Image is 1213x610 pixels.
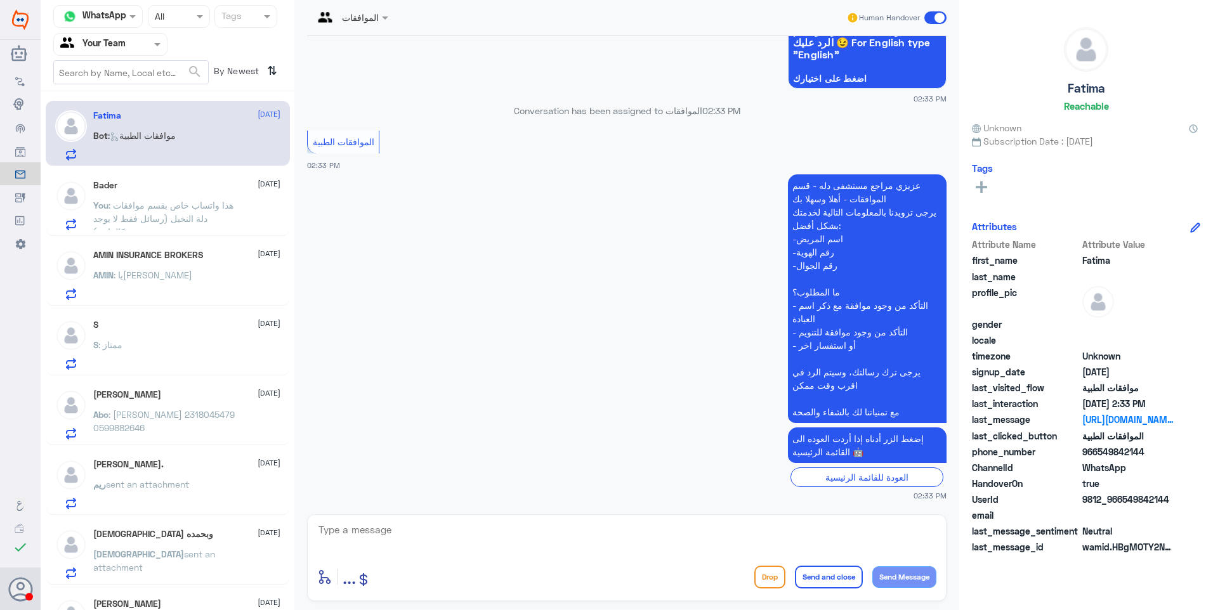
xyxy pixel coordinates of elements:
[1082,334,1174,347] span: null
[93,250,203,261] h5: AMIN INSURANCE BROKERS
[55,110,87,142] img: defaultAdmin.png
[1064,100,1109,112] h6: Reachable
[914,490,947,501] span: 02:33 PM
[1082,318,1174,331] span: null
[60,7,79,26] img: whatsapp.png
[972,445,1080,458] span: phone_number
[972,540,1080,554] span: last_message_id
[972,221,1017,232] h6: Attributes
[972,397,1080,410] span: last_interaction
[258,457,280,469] span: [DATE]
[972,493,1080,506] span: UserId
[258,597,280,608] span: [DATE]
[1082,238,1174,251] span: Attribute Value
[55,180,87,212] img: defaultAdmin.png
[972,349,1080,363] span: timezone
[972,270,1080,283] span: last_name
[972,286,1080,315] span: profile_pic
[93,599,161,609] h5: Noura Alkamis
[114,269,192,280] span: : يا[PERSON_NAME]
[108,130,176,141] span: : موافقات الطبية
[1082,397,1174,410] span: 2025-09-21T11:33:21.257Z
[93,269,114,280] span: AMIN
[1082,365,1174,379] span: 2025-09-21T11:33:05.11Z
[702,105,740,116] span: 02:33 PM
[55,529,87,561] img: defaultAdmin.png
[313,136,374,147] span: الموافقات الطبية
[93,200,108,211] span: You
[343,562,356,591] button: ...
[258,108,280,120] span: [DATE]
[93,479,106,490] span: ريم
[93,200,233,237] span: : هذا واتساب خاص بقسم موافقات دلة النخيل (رسائل فقط لا يوجد مكالمات )
[93,320,98,330] h5: S
[972,381,1080,394] span: last_visited_flow
[972,524,1080,538] span: last_message_sentiment
[972,134,1200,148] span: Subscription Date : [DATE]
[1082,445,1174,458] span: 966549842144
[793,74,941,84] span: اضغط على اختيارك
[307,104,947,117] p: Conversation has been assigned to الموافقات
[93,130,108,141] span: Bot
[790,467,943,487] div: العودة للقائمة الرئيسية
[972,254,1080,267] span: first_name
[258,318,280,329] span: [DATE]
[93,409,235,433] span: : [PERSON_NAME] 2318045479 0599882646
[1082,413,1174,426] a: [URL][DOMAIN_NAME]
[98,339,122,350] span: : ممتاز
[972,334,1080,347] span: locale
[267,60,277,81] i: ⇅
[1082,381,1174,394] span: موافقات الطبية
[972,429,1080,443] span: last_clicked_button
[972,461,1080,474] span: ChannelId
[1082,286,1114,318] img: defaultAdmin.png
[55,320,87,351] img: defaultAdmin.png
[972,121,1021,134] span: Unknown
[8,577,32,601] button: Avatar
[1065,28,1108,71] img: defaultAdmin.png
[307,161,340,169] span: 02:33 PM
[872,566,936,588] button: Send Message
[788,174,947,423] p: 21/9/2025, 2:33 PM
[795,566,863,588] button: Send and close
[13,540,28,555] i: check
[788,427,947,463] p: 21/9/2025, 2:33 PM
[220,9,242,25] div: Tags
[1082,349,1174,363] span: Unknown
[258,178,280,190] span: [DATE]
[93,459,164,470] h5: ريم بنت محمد.
[93,180,117,191] h5: Bader
[93,110,121,121] h5: Fatima
[209,60,262,86] span: By Newest
[1082,254,1174,267] span: Fatima
[1082,477,1174,490] span: true
[1082,429,1174,443] span: الموافقات الطبية
[859,12,920,23] span: Human Handover
[1068,81,1105,96] h5: Fatima
[55,250,87,282] img: defaultAdmin.png
[972,365,1080,379] span: signup_date
[1082,540,1174,554] span: wamid.HBgMOTY2NTQ5ODQyMTQ0FQIAEhgUM0EzRTNCNjUzQjk5MUNGNUExRjQA
[93,409,108,420] span: Abo
[972,162,993,174] h6: Tags
[972,477,1080,490] span: HandoverOn
[1082,509,1174,522] span: null
[93,529,213,540] h5: سبحان الله وبحمده
[93,548,184,559] span: [DEMOGRAPHIC_DATA]
[54,61,208,84] input: Search by Name, Local etc…
[106,479,189,490] span: sent an attachment
[187,62,202,82] button: search
[972,509,1080,522] span: email
[1082,493,1174,506] span: 9812_966549842144
[972,413,1080,426] span: last_message
[93,389,161,400] h5: Abo Malek
[258,527,280,538] span: [DATE]
[258,248,280,259] span: [DATE]
[55,459,87,491] img: defaultAdmin.png
[60,35,79,54] img: yourTeam.svg
[12,10,29,30] img: Widebot Logo
[343,565,356,588] span: ...
[258,387,280,399] span: [DATE]
[914,93,947,104] span: 02:33 PM
[972,318,1080,331] span: gender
